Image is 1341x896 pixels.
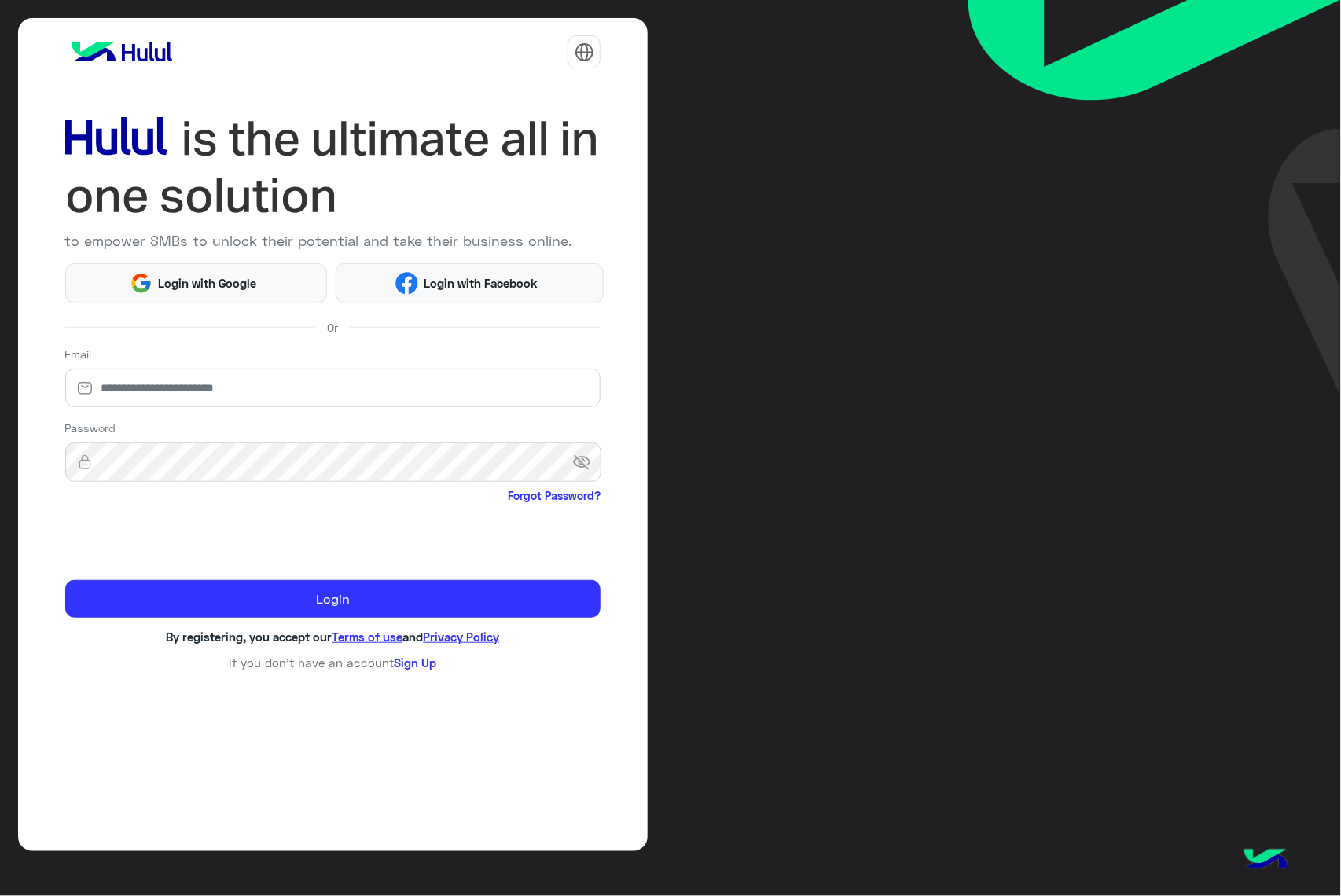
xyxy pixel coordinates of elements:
span: Login with Facebook [418,274,544,292]
h6: If you don’t have an account [65,655,601,670]
a: Privacy Policy [423,630,499,644]
a: Sign Up [394,655,436,670]
span: visibility_off [573,448,601,476]
img: hulul-logo.png [1239,833,1294,888]
img: hululLoginTitle_EN.svg [65,110,601,225]
p: to empower SMBs to unlock their potential and take their business online. [65,230,601,252]
button: Login [65,580,601,618]
iframe: reCAPTCHA [65,507,304,568]
span: Or [327,319,338,336]
span: and [402,630,423,644]
img: lock [65,454,105,470]
a: Terms of use [332,630,402,644]
img: tab [575,42,594,62]
img: logo [65,36,178,68]
span: Login with Google [152,274,263,292]
span: By registering, you accept our [166,630,332,644]
img: email [65,380,105,396]
button: Login with Facebook [336,263,604,304]
img: Facebook [395,272,418,295]
label: Email [65,346,92,362]
label: Password [65,420,116,436]
img: Google [130,272,152,295]
a: Forgot Password? [508,487,601,504]
button: Login with Google [65,263,327,304]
